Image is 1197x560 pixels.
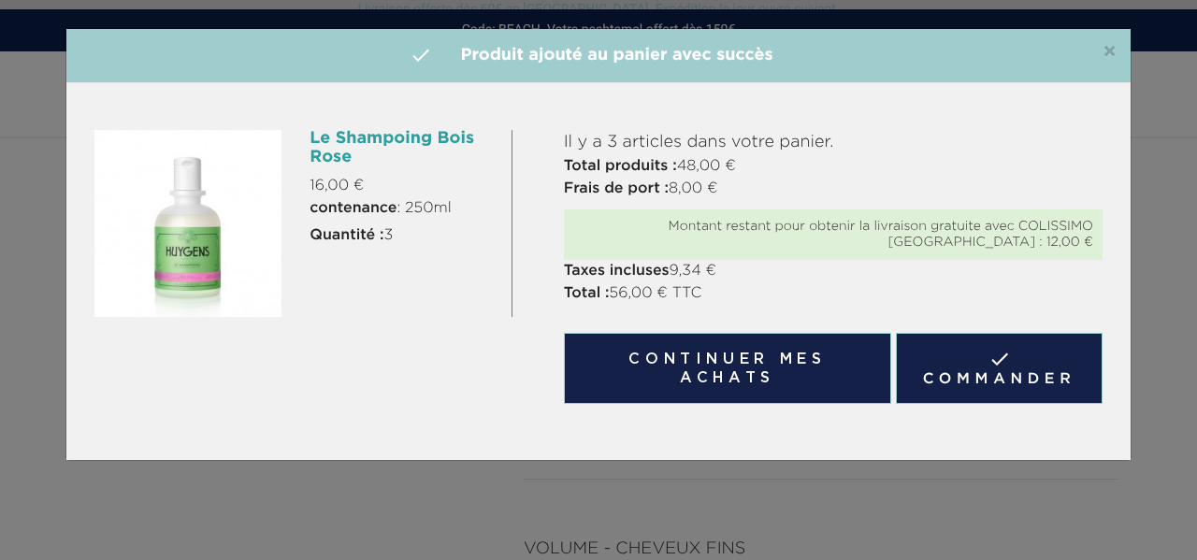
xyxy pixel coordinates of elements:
[564,260,1103,282] p: 9,34 €
[564,286,610,301] strong: Total :
[310,175,497,197] p: 16,00 €
[1103,41,1117,64] span: ×
[310,224,497,247] p: 3
[573,219,1093,251] div: Montant restant pour obtenir la livraison gratuite avec COLISSIMO [GEOGRAPHIC_DATA] : 12,00 €
[564,159,677,174] strong: Total produits :
[310,201,397,216] strong: contenance
[310,228,383,243] strong: Quantité :
[896,333,1103,404] a: Commander
[564,333,891,404] button: Continuer mes achats
[564,282,1103,305] p: 56,00 € TTC
[564,178,1103,200] p: 8,00 €
[564,155,1103,178] p: 48,00 €
[564,264,670,279] strong: Taxes incluses
[1103,41,1117,64] button: Close
[94,130,281,317] img: Le Shampoing Bois Rose 250ml
[564,181,669,196] strong: Frais de port :
[410,44,432,66] i: 
[564,130,1103,155] p: Il y a 3 articles dans votre panier.
[310,197,451,220] span: : 250ml
[310,130,497,167] h6: Le Shampoing Bois Rose
[80,43,1117,68] h4: Produit ajouté au panier avec succès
